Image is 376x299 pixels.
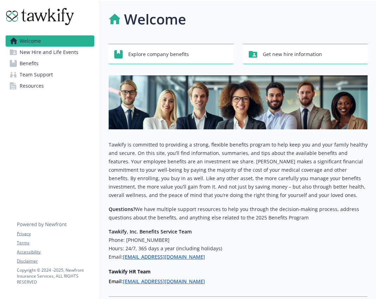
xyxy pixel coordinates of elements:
span: Team Support [20,69,53,80]
a: Disclaimer [17,258,94,264]
button: Explore company benefits [109,44,233,64]
a: [EMAIL_ADDRESS][DOMAIN_NAME] [123,253,205,260]
a: Welcome [6,35,94,47]
p: Copyright © 2024 - 2025 , Newfront Insurance Services, ALL RIGHTS RESERVED [17,267,94,285]
a: [EMAIL_ADDRESS][DOMAIN_NAME] [123,278,205,285]
a: Resources [6,80,94,91]
h4: Email: [109,278,368,285]
h6: Hours: 24/7, 365 days a year (including holidays)​ [109,244,368,253]
h1: Welcome [124,9,186,30]
a: Accessibility [17,249,94,255]
a: Team Support [6,69,94,80]
span: Resources [20,80,44,91]
h6: Phone: [PHONE_NUMBER] [109,236,368,244]
span: Get new hire information [263,48,322,61]
span: New Hire and Life Events [20,47,78,58]
span: Explore company benefits [128,48,189,61]
a: Benefits [6,58,94,69]
h6: Email: [109,253,368,261]
strong: Tawkify HR Team [109,268,151,275]
p: We have multiple support resources to help you through the decision-making process, address quest... [109,205,368,222]
strong: Questions? [109,206,135,212]
a: New Hire and Life Events [6,47,94,58]
strong: Tawkify, Inc. Benefits Service Team [109,228,192,235]
span: Benefits [20,58,39,69]
span: Welcome [20,35,41,47]
a: Terms [17,240,94,246]
a: Privacy [17,231,94,237]
button: Get new hire information [243,44,368,64]
img: overview page banner [109,75,368,129]
p: Tawkify is committed to providing a strong, flexible benefits program to help keep you and your f... [109,141,368,199]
